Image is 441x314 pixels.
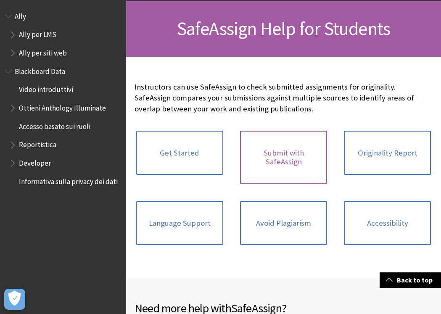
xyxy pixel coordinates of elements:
span: Video introduttivi [19,83,73,94]
span: Ottieni Anthology Illuminate [19,101,106,112]
nav: Book outline for Anthology Illuminate [5,64,121,189]
a: Get Started [136,131,223,175]
span: Ally [15,9,26,21]
span: Reportistica [19,138,56,149]
a: Back to top [380,272,441,288]
span: Accesso basato sui ruoli [19,119,90,131]
a: Accessibility [344,201,431,245]
p: Instructors can use SafeAssign to check submitted assignments for originality. SafeAssign compare... [135,82,433,115]
nav: Book outline for Anthology Ally Help [5,9,121,60]
span: Blackboard Data [15,64,65,76]
span: Ally per siti web [19,46,67,57]
span: SafeAssign Help for Students [177,17,391,40]
a: Submit with SafeAssign [240,131,327,184]
span: Informativa sulla privacy dei dati [19,174,118,186]
span: Ally per LMS [19,28,56,39]
a: Avoid Plagiarism [240,201,327,245]
span: Developer [19,156,51,167]
a: Originality Report [344,131,431,175]
a: Language Support [136,201,223,245]
button: Apri preferenze [4,289,25,310]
